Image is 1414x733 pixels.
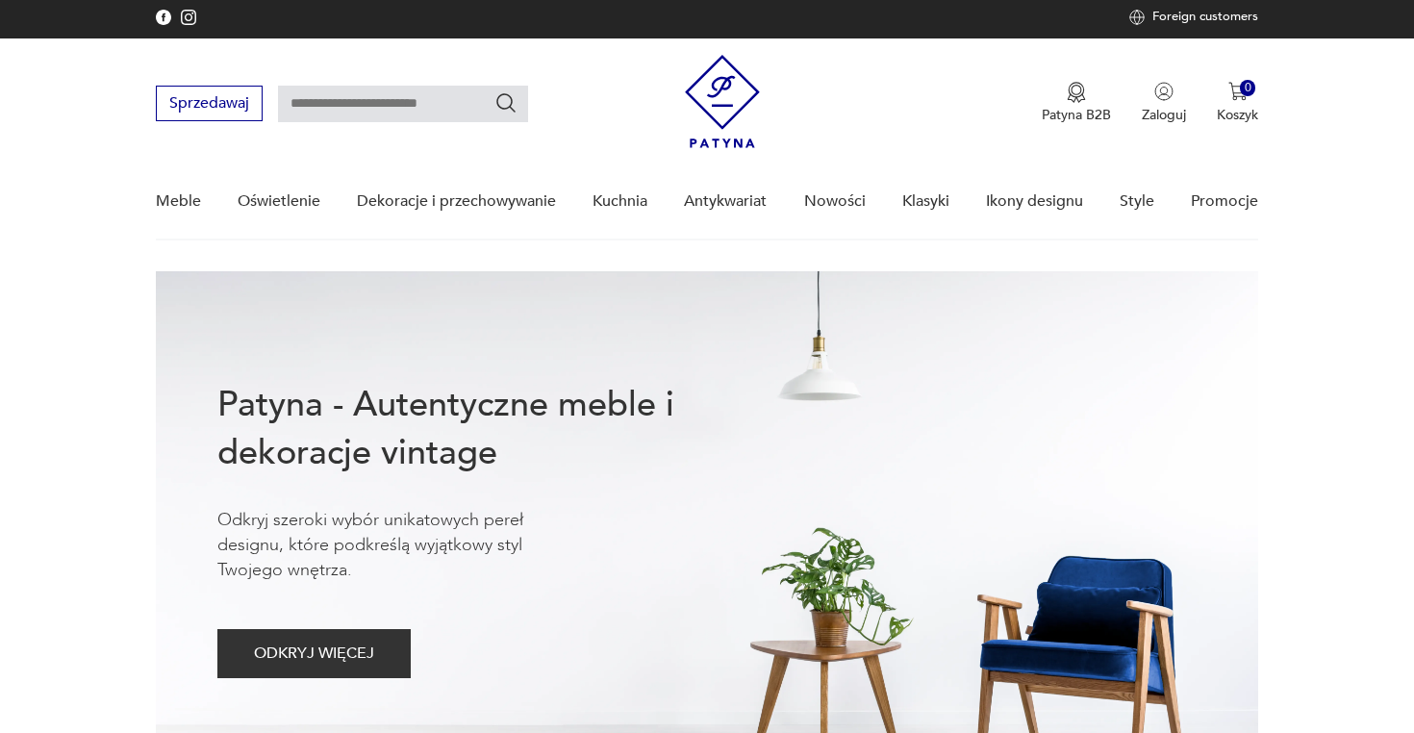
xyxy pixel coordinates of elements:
[217,629,411,678] button: ODKRYJ WIĘCEJ
[357,164,556,239] a: Dekoracje i przechowywanie
[1154,82,1174,101] img: Ikonka użytkownika
[1042,82,1111,124] a: Ikona medaluPatyna B2B
[217,648,411,662] a: ODKRYJ WIĘCEJ
[217,381,737,477] h1: Patyna - Autentyczne meble i dekoracje vintage
[684,164,767,239] a: Antykwariat
[1142,82,1186,124] button: Zaloguj
[1217,82,1258,124] button: 0Koszyk
[902,164,949,239] a: Klasyki
[1042,106,1111,124] p: Patyna B2B
[1129,10,1145,25] img: Ikona świata
[1228,82,1248,101] img: Ikona koszyka
[156,164,201,239] a: Meble
[1240,80,1256,96] div: 0
[986,164,1083,239] a: Ikony designu
[1142,106,1186,124] p: Zaloguj
[1217,106,1258,124] p: Koszyk
[156,86,263,121] button: Sprzedawaj
[1152,10,1258,25] p: Foreign customers
[156,10,171,25] img: Facebook
[593,164,647,239] a: Kuchnia
[804,164,866,239] a: Nowości
[1129,10,1258,25] a: Foreign customers
[1042,82,1111,124] button: Patyna B2B
[181,10,196,25] img: Facebook
[1067,82,1086,103] img: Ikona medalu
[1120,164,1154,239] a: Style
[156,98,263,112] a: Sprzedawaj
[238,164,320,239] a: Oświetlenie
[685,55,760,148] img: Patyna - sklep z meblami i dekoracjami vintage
[1191,164,1258,239] a: Promocje
[494,91,518,114] button: Szukaj
[217,508,583,583] p: Odkryj szeroki wybór unikatowych pereł designu, które podkreślą wyjątkowy styl Twojego wnętrza.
